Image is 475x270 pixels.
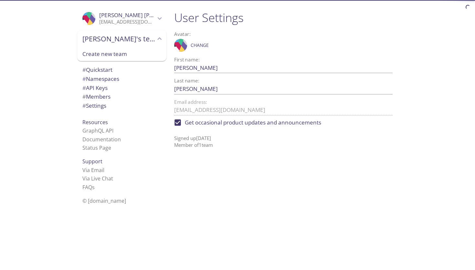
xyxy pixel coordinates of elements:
span: # [82,102,86,109]
label: First name: [174,57,200,62]
span: [PERSON_NAME] [PERSON_NAME] [99,11,188,19]
span: © [DOMAIN_NAME] [82,197,126,204]
span: s [92,184,95,191]
span: Change [191,41,209,49]
div: Members [77,92,166,101]
span: Settings [82,102,106,109]
div: Quickstart [77,65,166,74]
span: Resources [82,119,108,126]
span: Namespaces [82,75,119,82]
span: Create new team [82,50,161,58]
span: Support [82,158,102,165]
span: Quickstart [82,66,112,73]
div: JAY's team [77,30,166,47]
div: Create new team [77,47,166,61]
span: # [82,84,86,92]
a: GraphQL API [82,127,113,134]
a: Via Email [82,167,104,174]
div: JAY KUMAR [77,8,166,29]
h1: User Settings [174,10,393,25]
div: Namespaces [77,74,166,83]
label: Last name: [174,78,199,83]
span: # [82,93,86,100]
div: Contact us if you need to change your email [174,100,393,115]
a: Documentation [82,136,121,143]
a: Status Page [82,144,111,151]
label: Avatar: [174,32,366,37]
span: # [82,75,86,82]
a: Via Live Chat [82,175,113,182]
span: API Keys [82,84,108,92]
p: Signed up [DATE] Member of 1 team [174,130,393,149]
a: FAQ [82,184,95,191]
p: [EMAIL_ADDRESS][DOMAIN_NAME] [99,19,155,25]
button: Change [189,40,210,50]
span: # [82,66,86,73]
div: API Keys [77,83,166,92]
span: Members [82,93,111,100]
label: Email address: [174,100,207,104]
div: Team Settings [77,101,166,110]
span: [PERSON_NAME]'s team [82,34,155,43]
span: Get occasional product updates and announcements [185,118,321,127]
